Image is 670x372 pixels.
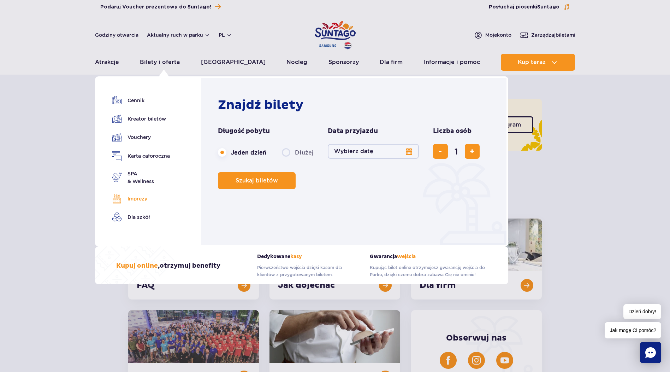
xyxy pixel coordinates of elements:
div: Chat [640,342,661,363]
h3: , otrzymuj benefity [116,262,220,270]
strong: Dedykowane [257,254,359,260]
button: Kup teraz [501,54,575,71]
button: Szukaj biletów [218,172,296,189]
strong: Gwarancja [370,254,487,260]
a: Imprezy [112,194,170,204]
button: Aktualny ruch w parku [147,32,210,38]
span: wejścia [397,254,416,260]
a: SPA& Wellness [112,170,170,185]
label: Jeden dzień [218,145,266,160]
button: usuń bilet [433,144,448,159]
span: Dzień dobry! [623,304,661,319]
a: Vouchery [112,132,170,143]
a: Cennik [112,95,170,105]
a: Sponsorzy [328,54,359,71]
button: Wybierz datę [328,144,419,159]
a: Nocleg [286,54,307,71]
span: SPA & Wellness [128,170,154,185]
span: kasy [290,254,302,260]
span: Data przyjazdu [328,127,378,135]
form: Planowanie wizyty w Park of Poland [218,127,493,189]
span: Liczba osób [433,127,472,135]
a: Godziny otwarcia [95,31,138,39]
a: Atrakcje [95,54,119,71]
a: Bilety i oferta [140,54,180,71]
a: Dla szkół [112,212,170,222]
a: Mojekonto [474,31,511,39]
span: Kupuj online [116,262,158,270]
input: liczba biletów [448,143,465,160]
a: Karta całoroczna [112,151,170,161]
label: Dłużej [282,145,314,160]
button: pl [219,31,232,39]
span: Szukaj biletów [236,178,278,184]
h2: Znajdź bilety [218,97,493,113]
span: Zarządzaj biletami [531,31,575,39]
a: Kreator biletów [112,114,170,124]
span: Długość pobytu [218,127,270,135]
button: dodaj bilet [465,144,480,159]
a: Dla firm [380,54,403,71]
span: Moje konto [485,31,511,39]
p: Pierwszeństwo wejścia dzięki kasom dla klientów z przygotowanym biletem. [257,264,359,278]
a: Zarządzajbiletami [520,31,575,39]
a: [GEOGRAPHIC_DATA] [201,54,266,71]
p: Kupując bilet online otrzymujesz gwarancję wejścia do Parku, dzięki czemu dobra zabawa Cię nie om... [370,264,487,278]
a: Informacje i pomoc [424,54,480,71]
span: Kup teraz [518,59,546,65]
span: Jak mogę Ci pomóc? [605,322,661,338]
